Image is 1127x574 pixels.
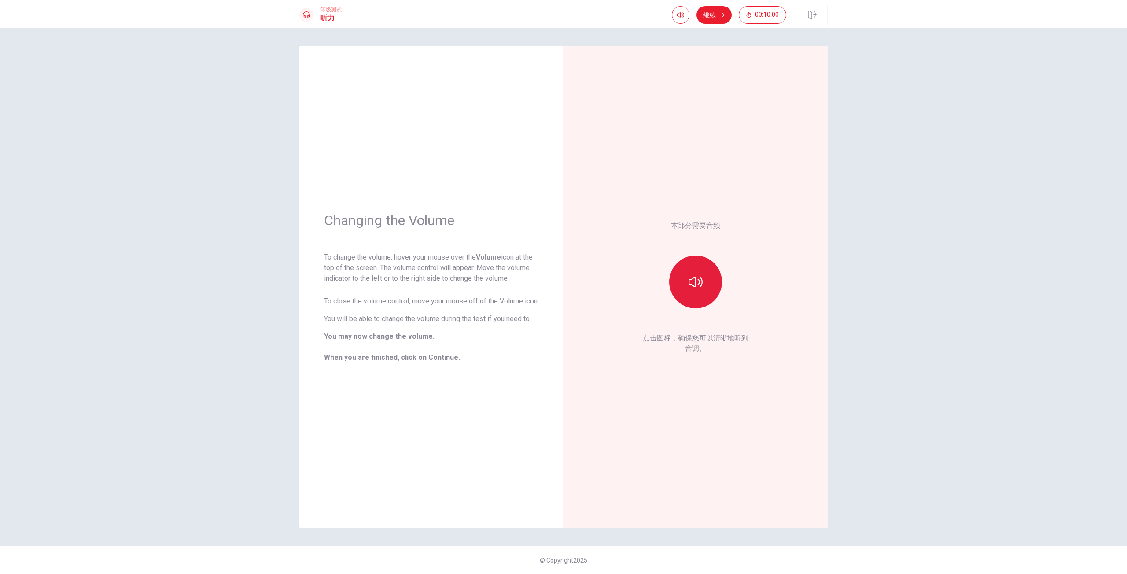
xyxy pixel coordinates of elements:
[324,296,539,307] p: To close the volume control, move your mouse off of the Volume icon.
[324,252,539,284] p: To change the volume, hover your mouse over the icon at the top of the screen. The volume control...
[320,13,342,23] h1: 听力
[696,6,732,24] button: 继续
[320,7,342,13] span: 等级测试
[324,332,460,362] b: You may now change the volume. When you are finished, click on Continue.
[671,220,720,231] p: 本部分需要音频
[643,333,748,354] p: 点击图标，确保您可以清晰地听到 音调。
[739,6,786,24] button: 00:10:00
[324,212,539,229] h1: Changing the Volume
[476,253,501,261] strong: Volume
[755,11,779,18] span: 00:10:00
[540,557,587,564] span: © Copyright 2025
[324,314,539,324] p: You will be able to change the volume during the test if you need to.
